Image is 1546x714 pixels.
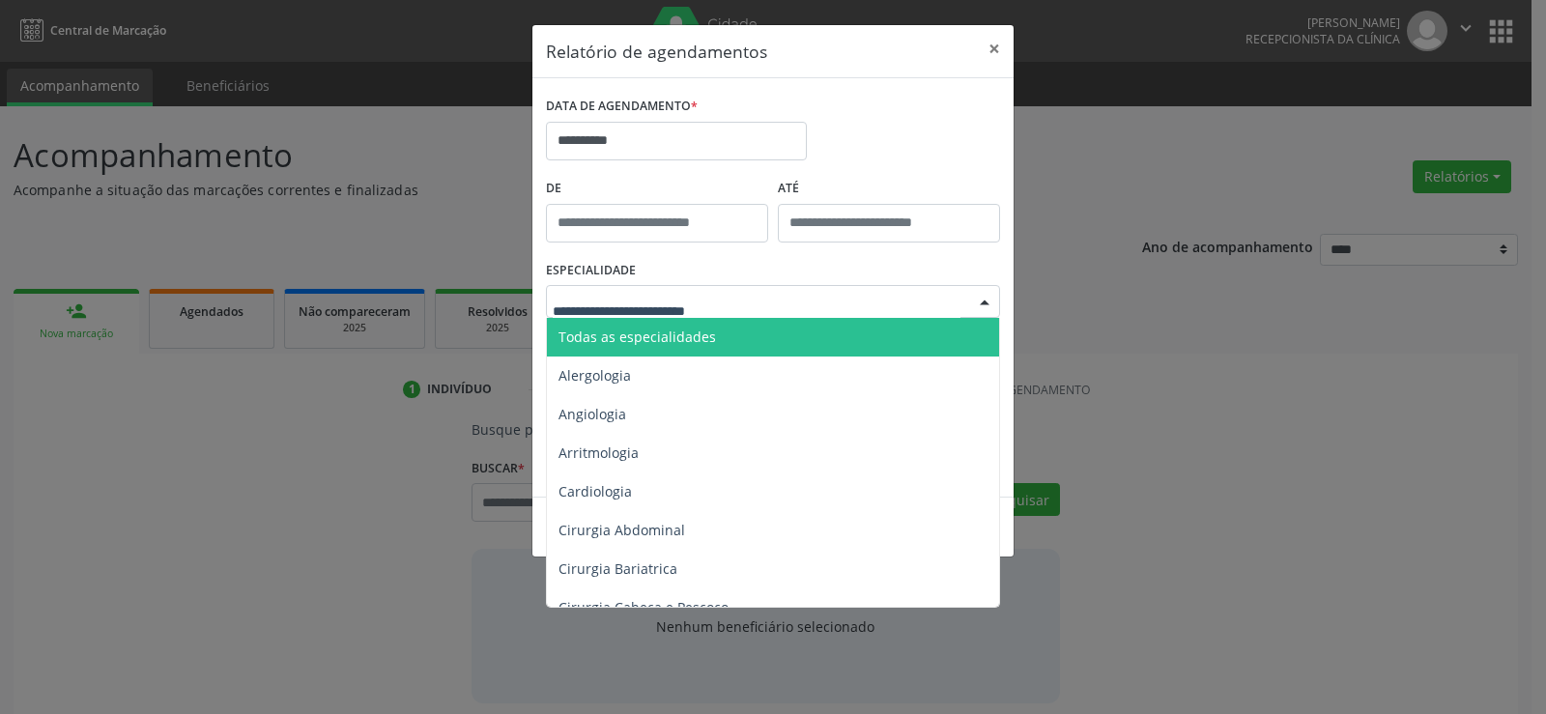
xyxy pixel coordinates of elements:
span: Alergologia [558,366,631,385]
h5: Relatório de agendamentos [546,39,767,64]
label: ESPECIALIDADE [546,256,636,286]
span: Cirurgia Abdominal [558,521,685,539]
button: Close [975,25,1014,72]
label: ATÉ [778,174,1000,204]
label: De [546,174,768,204]
span: Angiologia [558,405,626,423]
span: Cardiologia [558,482,632,500]
span: Todas as especialidades [558,328,716,346]
span: Cirurgia Cabeça e Pescoço [558,598,729,616]
span: Cirurgia Bariatrica [558,559,677,578]
label: DATA DE AGENDAMENTO [546,92,698,122]
span: Arritmologia [558,443,639,462]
